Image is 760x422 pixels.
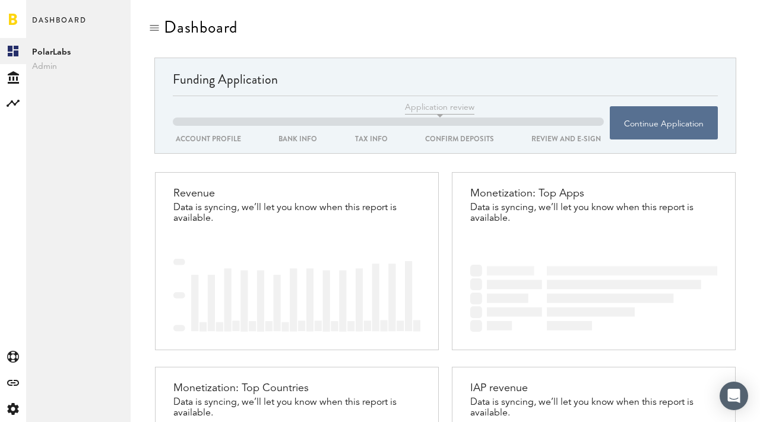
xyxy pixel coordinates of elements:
[32,13,87,38] span: Dashboard
[173,185,420,202] div: Revenue
[405,101,474,115] span: Application review
[275,132,320,145] div: BANK INFO
[173,202,420,224] div: Data is syncing, we’ll let you know when this report is available.
[470,397,717,418] div: Data is syncing, we’ll let you know when this report is available.
[173,379,420,397] div: Monetization: Top Countries
[173,259,420,332] img: bar-chart-stub.svg
[173,397,420,418] div: Data is syncing, we’ll let you know when this report is available.
[720,382,748,410] div: Open Intercom Messenger
[352,132,391,145] div: tax info
[422,132,497,145] div: confirm deposits
[470,265,717,332] img: horizontal-chart-stub.svg
[173,70,718,96] div: Funding Application
[173,132,244,145] div: ACCOUNT PROFILE
[470,379,717,397] div: IAP revenue
[32,59,125,74] span: Admin
[164,18,237,37] div: Dashboard
[470,202,717,224] div: Data is syncing, we’ll let you know when this report is available.
[528,132,604,145] div: REVIEW AND E-SIGN
[32,45,125,59] span: PolarLabs
[610,106,718,139] button: Continue Application
[470,185,717,202] div: Monetization: Top Apps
